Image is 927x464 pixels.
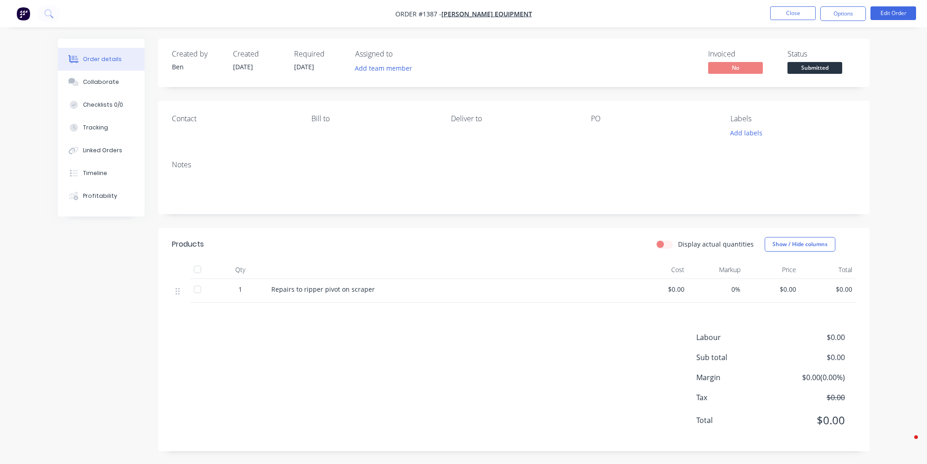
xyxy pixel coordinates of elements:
[777,352,844,363] span: $0.00
[632,261,689,279] div: Cost
[83,192,117,200] div: Profitability
[765,237,835,252] button: Show / Hide columns
[58,185,145,207] button: Profitability
[83,169,107,177] div: Timeline
[172,62,222,72] div: Ben
[692,284,741,294] span: 0%
[83,146,122,155] div: Linked Orders
[172,160,856,169] div: Notes
[777,332,844,343] span: $0.00
[172,114,297,123] div: Contact
[696,392,777,403] span: Tax
[16,7,30,21] img: Factory
[294,50,344,58] div: Required
[777,372,844,383] span: $0.00 ( 0.00 %)
[777,412,844,428] span: $0.00
[787,62,842,76] button: Submitted
[355,62,417,74] button: Add team member
[770,6,816,20] button: Close
[238,284,242,294] span: 1
[787,62,842,73] span: Submitted
[350,62,417,74] button: Add team member
[83,124,108,132] div: Tracking
[172,239,204,250] div: Products
[800,261,856,279] div: Total
[441,10,532,18] a: [PERSON_NAME] Equipment
[820,6,866,21] button: Options
[311,114,436,123] div: Bill to
[58,139,145,162] button: Linked Orders
[58,71,145,93] button: Collaborate
[58,48,145,71] button: Order details
[777,392,844,403] span: $0.00
[896,433,918,455] iframe: Intercom live chat
[803,284,852,294] span: $0.00
[678,239,754,249] label: Display actual quantities
[83,78,119,86] div: Collaborate
[730,114,855,123] div: Labels
[83,101,123,109] div: Checklists 0/0
[696,415,777,426] span: Total
[271,285,375,294] span: Repairs to ripper pivot on scraper
[696,332,777,343] span: Labour
[748,284,797,294] span: $0.00
[294,62,314,71] span: [DATE]
[233,62,253,71] span: [DATE]
[172,50,222,58] div: Created by
[744,261,800,279] div: Price
[636,284,685,294] span: $0.00
[870,6,916,20] button: Edit Order
[58,116,145,139] button: Tracking
[591,114,716,123] div: PO
[233,50,283,58] div: Created
[708,62,763,73] span: No
[688,261,744,279] div: Markup
[58,93,145,116] button: Checklists 0/0
[213,261,268,279] div: Qty
[395,10,441,18] span: Order #1387 -
[696,352,777,363] span: Sub total
[355,50,446,58] div: Assigned to
[725,127,767,139] button: Add labels
[708,50,777,58] div: Invoiced
[451,114,576,123] div: Deliver to
[696,372,777,383] span: Margin
[787,50,856,58] div: Status
[83,55,122,63] div: Order details
[58,162,145,185] button: Timeline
